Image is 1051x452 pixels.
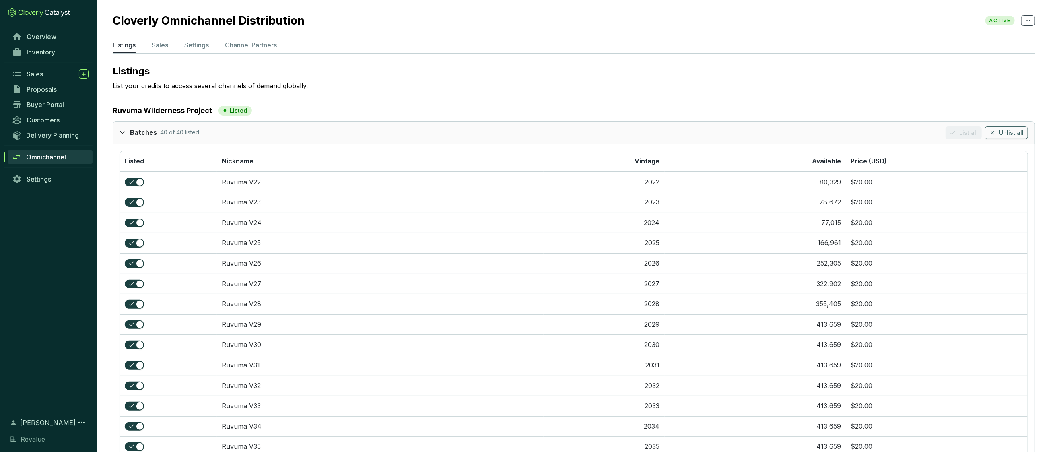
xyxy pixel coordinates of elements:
a: Settings [8,172,93,186]
a: Inventory [8,45,93,59]
div: 78,672 [820,198,841,207]
a: Ruvuma V30 [222,341,261,349]
div: 413,659 [817,402,841,411]
td: 2032 [544,376,665,396]
button: Unlist all [985,126,1028,139]
p: Batches [130,128,157,137]
p: Listings [113,65,1035,78]
span: Revalue [21,434,45,444]
p: Listings [113,40,136,50]
span: Buyer Portal [27,101,64,109]
td: Ruvuma V25 [217,233,544,253]
a: Ruvuma V34 [222,422,262,430]
td: 2022 [544,172,665,192]
td: 2033 [544,396,665,416]
div: 413,659 [817,320,841,329]
td: 2030 [544,334,665,355]
section: $20.00 [851,341,1023,349]
a: Ruvuma V26 [222,259,261,267]
a: Ruvuma V28 [222,300,261,308]
td: 2029 [544,314,665,335]
div: 413,659 [817,361,841,370]
section: $20.00 [851,280,1023,289]
td: Ruvuma V34 [217,416,544,437]
div: expanded [120,126,130,138]
span: Listed [125,157,144,165]
td: 2026 [544,253,665,274]
a: Omnichannel [8,150,93,164]
div: 413,659 [817,382,841,390]
p: 40 of 40 listed [160,128,199,137]
a: Proposals [8,83,93,96]
td: Ruvuma V31 [217,355,544,376]
a: Buyer Portal [8,98,93,111]
span: Nickname [222,157,253,165]
td: Ruvuma V26 [217,253,544,274]
a: Overview [8,30,93,43]
p: Channel Partners [225,40,277,50]
a: Ruvuma V32 [222,382,261,390]
span: Inventory [27,48,55,56]
a: Ruvuma Wilderness Project [113,105,212,116]
a: Sales [8,67,93,81]
div: 80,329 [820,178,841,187]
th: Vintage [544,151,665,172]
td: 2034 [544,416,665,437]
a: Ruvuma V23 [222,198,261,206]
p: Listed [230,107,247,115]
td: 2027 [544,274,665,294]
section: $20.00 [851,422,1023,431]
a: Ruvuma V33 [222,402,261,410]
p: Settings [184,40,209,50]
th: Listed [120,151,217,172]
div: 166,961 [818,239,841,248]
div: 77,015 [822,219,841,227]
p: Sales [152,40,168,50]
td: Ruvuma V29 [217,314,544,335]
td: Ruvuma V33 [217,396,544,416]
td: 2025 [544,233,665,253]
span: Proposals [27,85,57,93]
span: ACTIVE [985,16,1015,25]
a: Ruvuma V25 [222,239,261,247]
section: $20.00 [851,219,1023,227]
h2: Cloverly Omnichannel Distribution [113,14,313,27]
span: [PERSON_NAME] [20,418,76,427]
section: $20.00 [851,239,1023,248]
section: $20.00 [851,442,1023,451]
td: 2024 [544,213,665,233]
span: Unlist all [999,129,1024,137]
th: Available [665,151,846,172]
a: Ruvuma V29 [222,320,261,328]
section: $20.00 [851,259,1023,268]
td: Ruvuma V27 [217,274,544,294]
a: Ruvuma V24 [222,219,262,227]
div: 355,405 [816,300,841,309]
td: 2028 [544,294,665,314]
a: Delivery Planning [8,128,93,142]
section: $20.00 [851,382,1023,390]
a: Ruvuma V22 [222,178,261,186]
section: $20.00 [851,198,1023,207]
a: Customers [8,113,93,127]
a: Ruvuma V27 [222,280,261,288]
section: $20.00 [851,300,1023,309]
span: Delivery Planning [26,131,79,139]
td: Ruvuma V24 [217,213,544,233]
td: Ruvuma V23 [217,192,544,213]
div: 413,659 [817,422,841,431]
span: Vintage [635,157,660,165]
span: Omnichannel [26,153,66,161]
div: 413,659 [817,442,841,451]
span: Price (USD) [851,157,887,165]
th: Nickname [217,151,544,172]
span: Overview [27,33,56,41]
td: Ruvuma V32 [217,376,544,396]
td: Ruvuma V30 [217,334,544,355]
a: Ruvuma V35 [222,442,261,450]
a: Ruvuma V31 [222,361,260,369]
div: 322,902 [817,280,841,289]
span: Available [812,157,841,165]
p: List your credits to access several channels of demand globally. [113,81,727,91]
section: $20.00 [851,320,1023,329]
